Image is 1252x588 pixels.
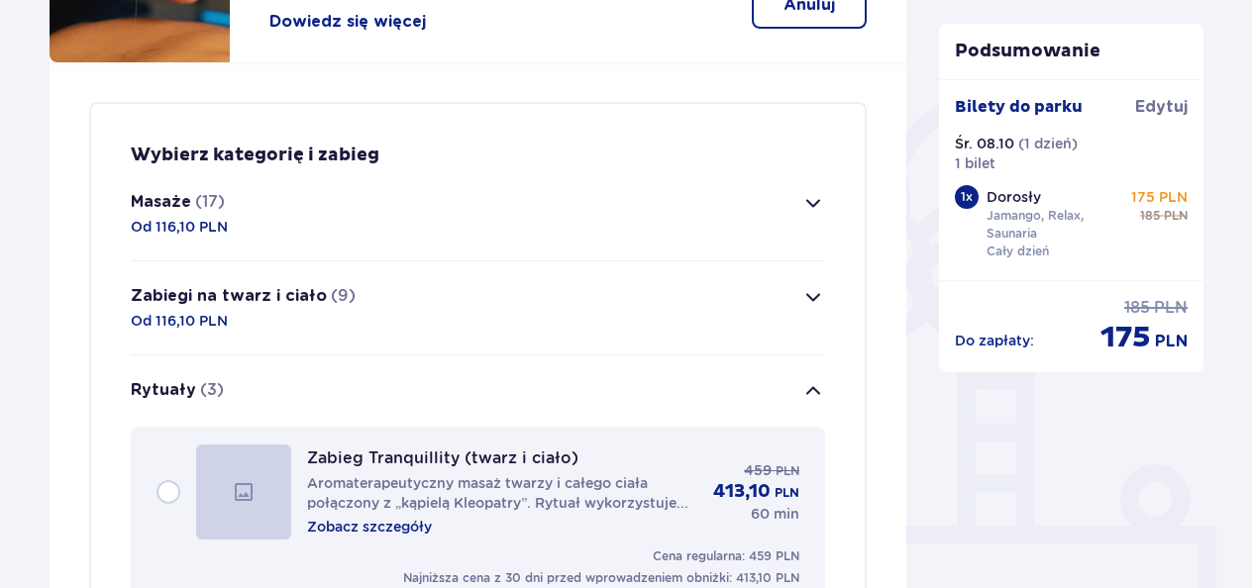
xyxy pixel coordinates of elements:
p: 175 PLN [1131,187,1188,207]
p: 413,10 [713,480,771,504]
p: (9) [331,285,356,307]
button: Zabiegi na twarz i ciało(9)Od 116,10 PLN [131,261,825,354]
p: Zabiegi na twarz i ciało [131,285,327,307]
p: 60 min [751,504,799,524]
button: Masaże(17)Od 116,10 PLN [131,167,825,260]
p: ( 1 dzień ) [1018,134,1078,153]
p: Zabieg Tranquillity (twarz i ciało) [307,448,578,467]
p: Masaże [131,191,191,213]
span: Edytuj [1135,96,1188,118]
p: Podsumowanie [939,40,1204,63]
button: Dowiedz się więcej [269,11,426,33]
button: Rytuały(3) [131,355,825,427]
p: Rytuały [131,379,196,401]
div: 1 x [955,185,979,209]
p: 459 [744,460,772,480]
p: Od 116,10 PLN [131,311,228,331]
p: Wybierz kategorię i zabieg [131,144,379,167]
span: 175 [1100,319,1151,356]
p: Jamango, Relax, Saunaria [987,207,1123,243]
p: Aromaterapeutyczny masaż twarzy i całego ciała połączony z „kąpielą Kleopatry”. Rytuał wykorzystu... [307,473,697,513]
p: Od 116,10 PLN [131,217,228,237]
p: 1 bilet [955,153,995,173]
p: (3) [200,379,224,401]
span: PLN [776,462,799,480]
span: PLN [1154,297,1188,319]
span: PLN [1155,331,1188,352]
span: 185 [1124,297,1150,319]
p: Do zapłaty : [955,331,1034,350]
p: PLN [775,484,799,502]
p: Dorosły [987,187,1041,207]
p: (17) [195,191,225,213]
p: Bilety do parku [955,96,1083,118]
p: Cena regularna: 459 PLN [653,547,799,565]
span: PLN [1164,207,1188,225]
p: Śr. 08.10 [955,134,1014,153]
img: image_generic.62784ef115299962887ee869e7b6e183.svg [196,444,291,539]
p: Zobacz szczegóły [307,517,432,537]
span: 185 [1140,207,1160,225]
p: Najniższa cena z 30 dni przed wprowadzeniem obniżki: 413,10 PLN [403,569,799,587]
p: Cały dzień [987,243,1049,260]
